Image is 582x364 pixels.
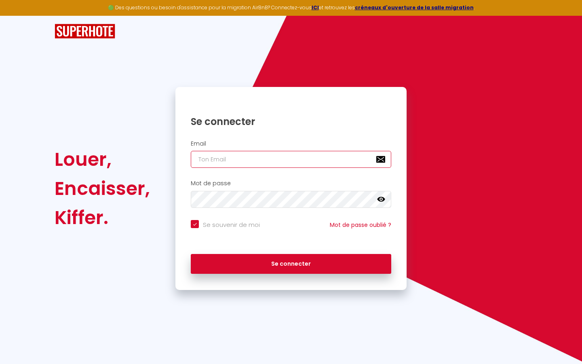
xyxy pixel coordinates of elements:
[55,145,150,174] div: Louer,
[55,24,115,39] img: SuperHote logo
[191,115,391,128] h1: Se connecter
[6,3,31,28] button: Ouvrir le widget de chat LiveChat
[312,4,319,11] a: ICI
[55,174,150,203] div: Encaisser,
[355,4,474,11] a: créneaux d'ouverture de la salle migration
[191,151,391,168] input: Ton Email
[191,140,391,147] h2: Email
[330,221,391,229] a: Mot de passe oublié ?
[55,203,150,232] div: Kiffer.
[191,254,391,274] button: Se connecter
[191,180,391,187] h2: Mot de passe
